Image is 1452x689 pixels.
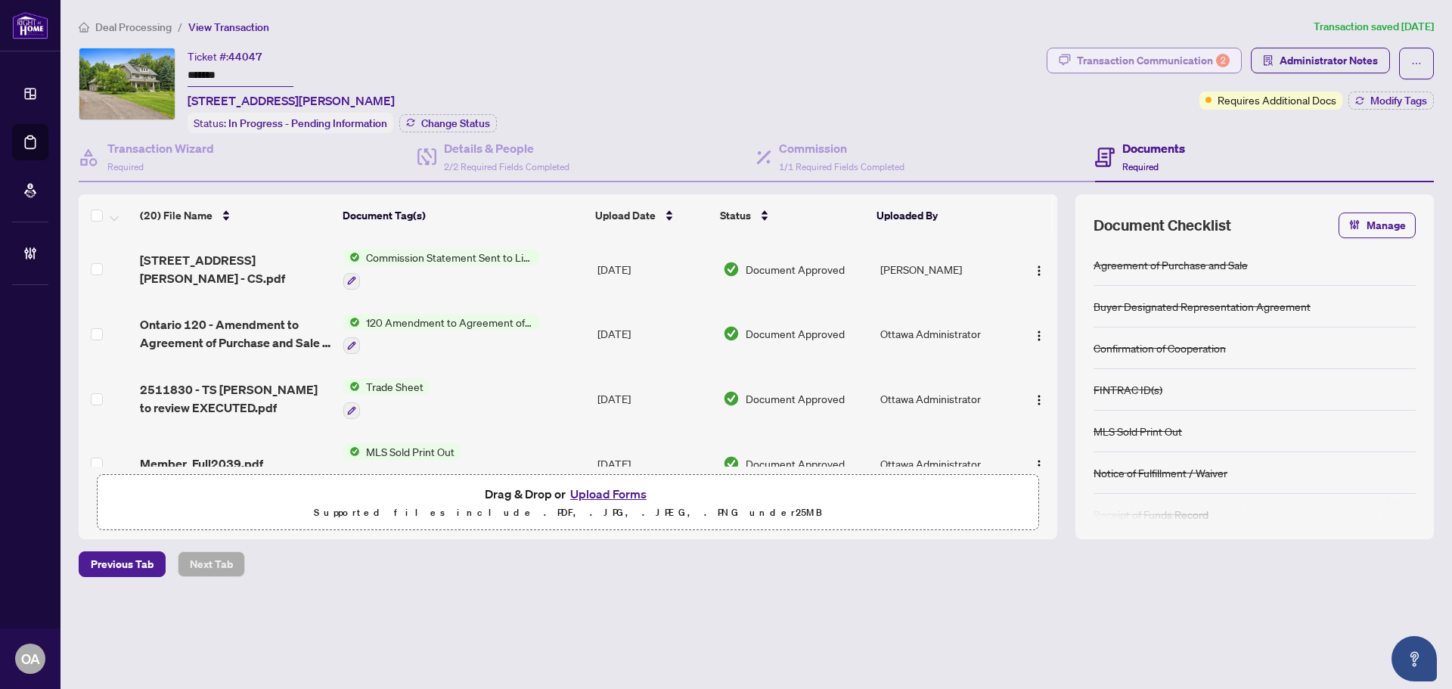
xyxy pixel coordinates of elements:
[566,484,651,504] button: Upload Forms
[1094,215,1231,236] span: Document Checklist
[79,22,89,33] span: home
[723,455,740,472] img: Document Status
[1094,423,1182,439] div: MLS Sold Print Out
[1122,161,1159,172] span: Required
[343,249,360,265] img: Status Icon
[723,390,740,407] img: Document Status
[1047,48,1242,73] button: Transaction Communication2
[1094,298,1311,315] div: Buyer Designated Representation Agreement
[591,366,717,431] td: [DATE]
[1218,92,1336,108] span: Requires Additional Docs
[1033,265,1045,277] img: Logo
[874,237,1013,302] td: [PERSON_NAME]
[98,475,1038,531] span: Drag & Drop orUpload FormsSupported files include .PDF, .JPG, .JPEG, .PNG under25MB
[95,20,172,34] span: Deal Processing
[188,113,393,133] div: Status:
[343,378,430,419] button: Status IconTrade Sheet
[874,366,1013,431] td: Ottawa Administrator
[343,314,539,355] button: Status Icon120 Amendment to Agreement of Purchase and Sale
[1339,213,1416,238] button: Manage
[140,380,331,417] span: 2511830 - TS [PERSON_NAME] to review EXECUTED.pdf
[720,207,751,224] span: Status
[79,48,175,119] img: IMG-X12275998_1.jpg
[343,443,360,460] img: Status Icon
[874,431,1013,496] td: Ottawa Administrator
[746,325,845,342] span: Document Approved
[723,261,740,278] img: Document Status
[1027,257,1051,281] button: Logo
[1122,139,1185,157] h4: Documents
[343,443,461,484] button: Status IconMLS Sold Print Out
[343,249,539,290] button: Status IconCommission Statement Sent to Listing Brokerage
[1033,394,1045,406] img: Logo
[360,314,539,331] span: 120 Amendment to Agreement of Purchase and Sale
[1094,340,1226,356] div: Confirmation of Cooperation
[107,161,144,172] span: Required
[591,431,717,496] td: [DATE]
[1348,92,1434,110] button: Modify Tags
[444,161,569,172] span: 2/2 Required Fields Completed
[91,552,154,576] span: Previous Tab
[1370,95,1427,106] span: Modify Tags
[1027,321,1051,346] button: Logo
[591,237,717,302] td: [DATE]
[1251,48,1390,73] button: Administrator Notes
[444,139,569,157] h4: Details & People
[874,302,1013,367] td: Ottawa Administrator
[1094,256,1248,273] div: Agreement of Purchase and Sale
[79,551,166,577] button: Previous Tab
[1263,55,1274,66] span: solution
[343,378,360,395] img: Status Icon
[1027,452,1051,476] button: Logo
[591,302,717,367] td: [DATE]
[140,315,331,352] span: Ontario 120 - Amendment to Agreement of Purchase and Sale - Closing Date Signed.pdf
[140,207,213,224] span: (20) File Name
[228,50,262,64] span: 44047
[360,378,430,395] span: Trade Sheet
[360,249,539,265] span: Commission Statement Sent to Listing Brokerage
[21,648,40,669] span: OA
[870,194,1008,237] th: Uploaded By
[1094,464,1227,481] div: Notice of Fulfillment / Waiver
[140,251,331,287] span: [STREET_ADDRESS][PERSON_NAME] - CS.pdf
[1033,330,1045,342] img: Logo
[1216,54,1230,67] div: 2
[1411,58,1422,69] span: ellipsis
[178,18,182,36] li: /
[421,118,490,129] span: Change Status
[589,194,714,237] th: Upload Date
[779,139,904,157] h4: Commission
[107,139,214,157] h4: Transaction Wizard
[188,48,262,65] div: Ticket #:
[485,484,651,504] span: Drag & Drop or
[337,194,590,237] th: Document Tag(s)
[779,161,904,172] span: 1/1 Required Fields Completed
[1391,636,1437,681] button: Open asap
[723,325,740,342] img: Document Status
[107,504,1029,522] p: Supported files include .PDF, .JPG, .JPEG, .PNG under 25 MB
[1280,48,1378,73] span: Administrator Notes
[188,20,269,34] span: View Transaction
[178,551,245,577] button: Next Tab
[1027,386,1051,411] button: Logo
[1094,381,1162,398] div: FINTRAC ID(s)
[140,455,263,473] span: Member_Full2039.pdf
[343,314,360,331] img: Status Icon
[746,455,845,472] span: Document Approved
[746,390,845,407] span: Document Approved
[1367,213,1406,237] span: Manage
[746,261,845,278] span: Document Approved
[595,207,656,224] span: Upload Date
[1314,18,1434,36] article: Transaction saved [DATE]
[1077,48,1230,73] div: Transaction Communication
[228,116,387,130] span: In Progress - Pending Information
[360,443,461,460] span: MLS Sold Print Out
[188,92,395,110] span: [STREET_ADDRESS][PERSON_NAME]
[399,114,497,132] button: Change Status
[134,194,337,237] th: (20) File Name
[1033,459,1045,471] img: Logo
[714,194,870,237] th: Status
[12,11,48,39] img: logo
